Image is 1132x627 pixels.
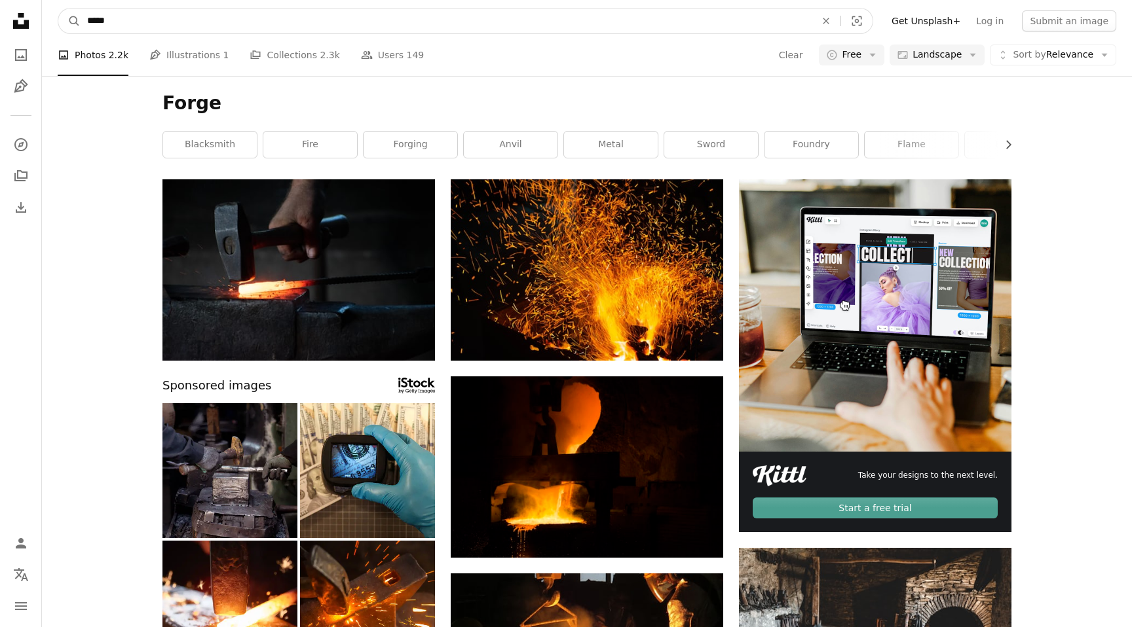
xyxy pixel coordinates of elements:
[364,132,457,158] a: forging
[739,179,1011,452] img: file-1719664959749-d56c4ff96871image
[739,179,1011,532] a: Take your designs to the next level.Start a free trial
[149,34,229,76] a: Illustrations 1
[778,45,804,65] button: Clear
[753,465,806,486] img: file-1711049718225-ad48364186d3image
[300,403,435,538] img: Checking the authenticity of dollars with a currency detector close-up, forensic examination of b...
[451,179,723,361] img: time lapse photography of fireworks during nighttime
[162,403,297,538] img: metal forging with using hammer
[564,132,658,158] a: metal
[968,10,1011,31] a: Log in
[451,376,723,558] img: A man standing in front of a metal furnace
[812,9,840,33] button: Clear
[320,48,339,62] span: 2.3k
[841,9,873,33] button: Visual search
[8,73,34,99] a: Illustrations
[8,132,34,158] a: Explore
[913,48,962,62] span: Landscape
[464,132,557,158] a: anvil
[162,92,1011,115] h1: Forge
[753,497,998,518] div: Start a free trial
[890,45,985,65] button: Landscape
[842,48,861,62] span: Free
[819,45,884,65] button: Free
[407,48,424,62] span: 149
[965,132,1059,158] a: bonfire
[8,163,34,189] a: Collections
[990,45,1116,65] button: Sort byRelevance
[8,194,34,221] a: Download History
[8,42,34,68] a: Photos
[451,461,723,473] a: A man standing in front of a metal furnace
[58,8,873,34] form: Find visuals sitewide
[1013,49,1046,60] span: Sort by
[996,132,1011,158] button: scroll list to the right
[223,48,229,62] span: 1
[163,132,257,158] a: blacksmith
[664,132,758,158] a: sword
[361,34,424,76] a: Users 149
[1022,10,1116,31] button: Submit an image
[8,8,34,37] a: Home — Unsplash
[858,470,998,481] span: Take your designs to the next level.
[162,179,435,361] img: man pounding hammer on hot iron rod
[451,264,723,276] a: time lapse photography of fireworks during nighttime
[162,376,271,395] span: Sponsored images
[250,34,339,76] a: Collections 2.3k
[865,132,958,158] a: flame
[8,530,34,556] a: Log in / Sign up
[1013,48,1093,62] span: Relevance
[58,9,81,33] button: Search Unsplash
[764,132,858,158] a: foundry
[884,10,968,31] a: Get Unsplash+
[8,593,34,619] button: Menu
[263,132,357,158] a: fire
[8,562,34,588] button: Language
[162,264,435,276] a: man pounding hammer on hot iron rod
